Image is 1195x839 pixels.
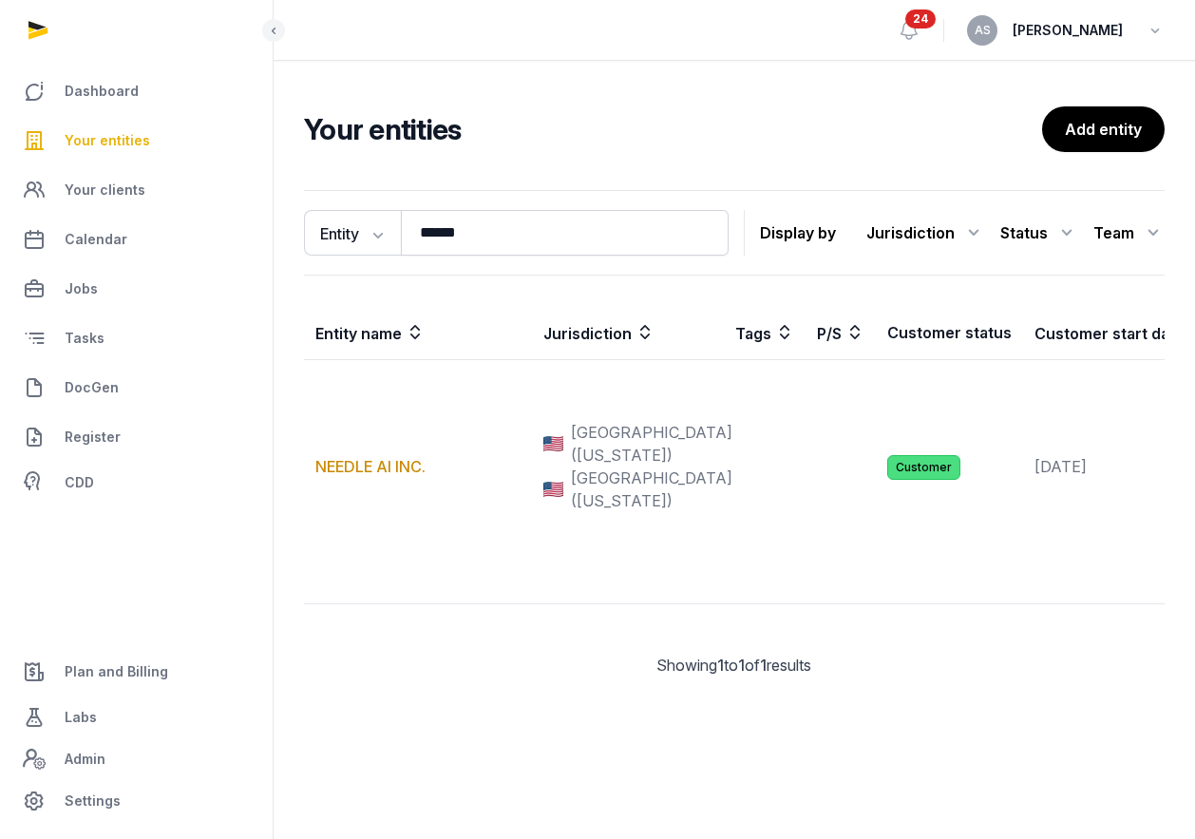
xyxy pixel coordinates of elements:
[15,68,257,114] a: Dashboard
[15,649,257,695] a: Plan and Billing
[65,706,97,729] span: Labs
[866,218,985,248] div: Jurisdiction
[905,10,936,29] span: 24
[967,15,997,46] button: AS
[65,426,121,448] span: Register
[65,660,168,683] span: Plan and Billing
[15,266,257,312] a: Jobs
[65,790,121,812] span: Settings
[15,740,257,778] a: Admin
[975,25,991,36] span: AS
[532,306,724,360] th: Jurisdiction
[738,656,745,675] span: 1
[15,167,257,213] a: Your clients
[315,457,426,476] a: NEEDLE AI INC.
[760,656,767,675] span: 1
[65,80,139,103] span: Dashboard
[15,695,257,740] a: Labs
[876,306,1023,360] th: Customer status
[304,210,401,256] button: Entity
[760,218,836,248] p: Display by
[571,467,732,512] span: [GEOGRAPHIC_DATA] ([US_STATE])
[724,306,806,360] th: Tags
[65,748,105,771] span: Admin
[717,656,724,675] span: 1
[1042,106,1165,152] a: Add entity
[15,315,257,361] a: Tasks
[65,376,119,399] span: DocGen
[571,421,732,467] span: [GEOGRAPHIC_DATA] ([US_STATE])
[887,455,960,480] span: Customer
[15,217,257,262] a: Calendar
[1000,218,1078,248] div: Status
[304,306,532,360] th: Entity name
[15,365,257,410] a: DocGen
[304,112,1042,146] h2: Your entities
[65,129,150,152] span: Your entities
[65,179,145,201] span: Your clients
[304,654,1165,677] div: Showing to of results
[65,277,98,300] span: Jobs
[1093,218,1165,248] div: Team
[15,464,257,502] a: CDD
[65,228,127,251] span: Calendar
[806,306,876,360] th: P/S
[15,778,257,824] a: Settings
[1013,19,1123,42] span: [PERSON_NAME]
[65,471,94,494] span: CDD
[15,118,257,163] a: Your entities
[15,414,257,460] a: Register
[65,327,104,350] span: Tasks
